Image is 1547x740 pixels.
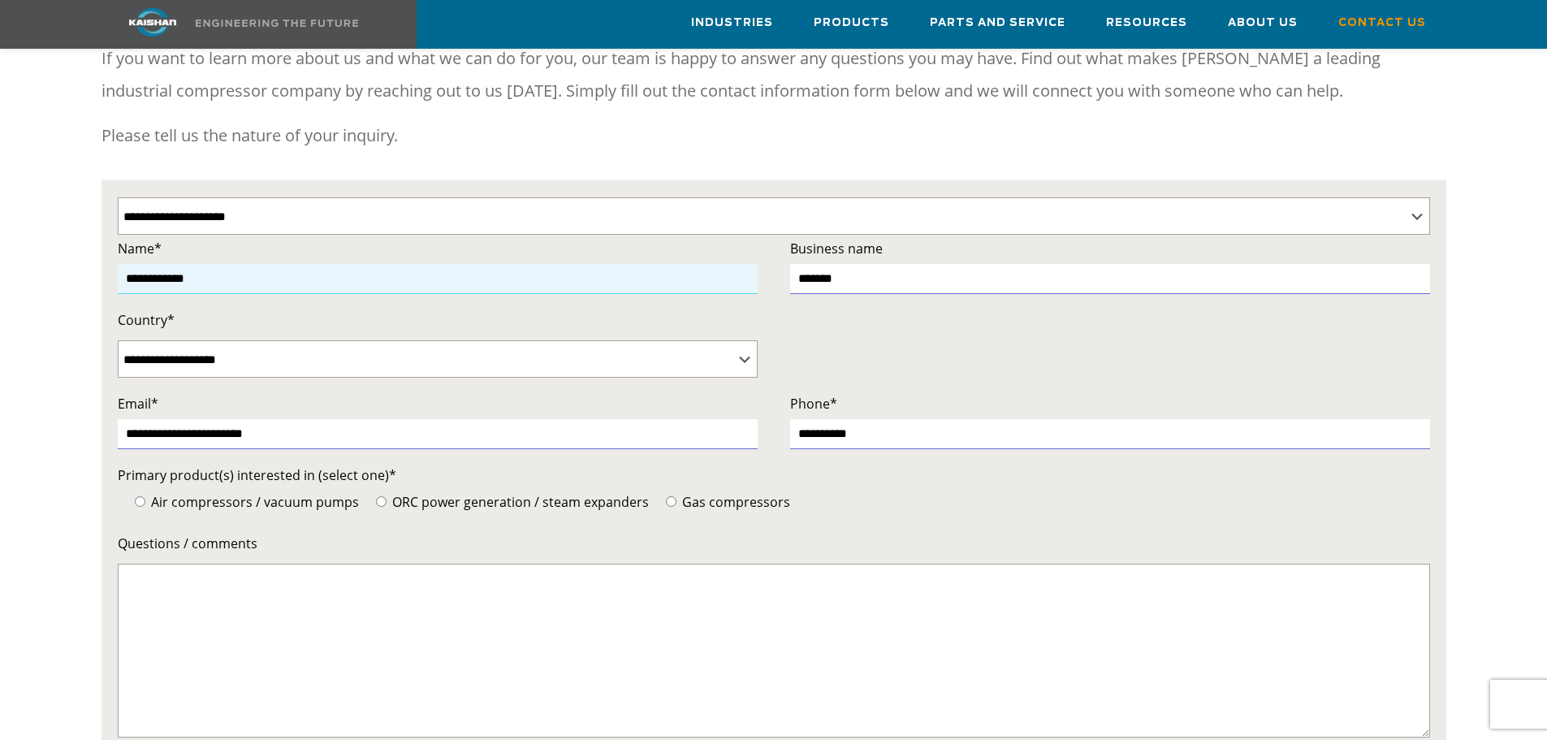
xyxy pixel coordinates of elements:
span: Air compressors / vacuum pumps [148,493,359,511]
span: About Us [1228,14,1298,32]
a: Parts and Service [930,1,1065,45]
span: Parts and Service [930,14,1065,32]
a: Resources [1106,1,1187,45]
img: Engineering the future [196,19,358,27]
label: Phone* [790,392,1430,415]
input: Air compressors / vacuum pumps [135,496,145,507]
p: Please tell us the nature of your inquiry. [102,119,1446,152]
input: Gas compressors [666,496,676,507]
span: Products [814,14,889,32]
img: kaishan logo [92,8,214,37]
a: About Us [1228,1,1298,45]
p: If you want to learn more about us and what we can do for you, our team is happy to answer any qu... [102,42,1446,107]
span: Resources [1106,14,1187,32]
input: ORC power generation / steam expanders [376,496,387,507]
label: Name* [118,237,758,260]
a: Contact Us [1338,1,1426,45]
a: Industries [691,1,773,45]
label: Questions / comments [118,532,1430,555]
span: Gas compressors [679,493,790,511]
label: Business name [790,237,1430,260]
span: Industries [691,14,773,32]
a: Products [814,1,889,45]
span: Contact Us [1338,14,1426,32]
label: Email* [118,392,758,415]
label: Country* [118,309,758,331]
span: ORC power generation / steam expanders [389,493,649,511]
